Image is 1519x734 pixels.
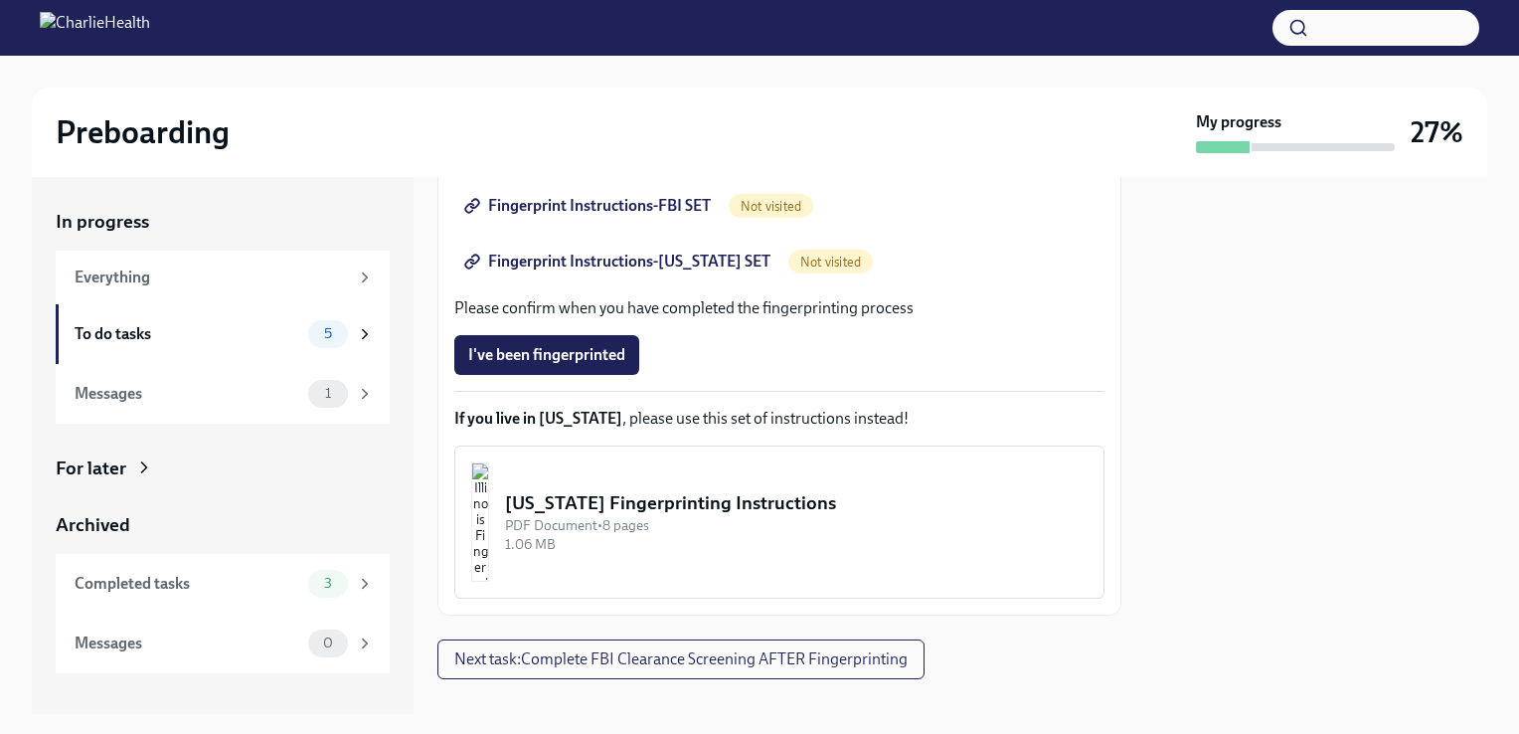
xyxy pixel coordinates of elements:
p: Please confirm when you have completed the fingerprinting process [454,297,1104,319]
a: Completed tasks3 [56,554,390,614]
p: , please use this set of instructions instead! [454,408,1104,430]
button: [US_STATE] Fingerprinting InstructionsPDF Document•8 pages1.06 MB [454,446,1104,599]
a: For later [56,456,390,481]
div: Messages [75,383,300,405]
span: 3 [312,576,344,591]
button: Next task:Complete FBI Clearance Screening AFTER Fingerprinting [437,640,925,679]
button: I've been fingerprinted [454,335,639,375]
span: Fingerprint Instructions-FBI SET [468,196,711,216]
h2: Preboarding [56,112,230,152]
div: To do tasks [75,323,300,345]
div: Messages [75,633,300,654]
a: Archived [56,512,390,538]
img: Illinois Fingerprinting Instructions [471,462,489,582]
h3: 27% [1411,114,1463,150]
a: Everything [56,251,390,304]
span: Fingerprint Instructions-[US_STATE] SET [468,252,770,272]
span: Not visited [788,255,873,270]
img: CharlieHealth [40,12,150,44]
span: I've been fingerprinted [468,345,625,365]
span: 5 [312,326,344,341]
strong: If you live in [US_STATE] [454,409,622,428]
div: For later [56,456,126,481]
a: Messages0 [56,614,390,673]
strong: My progress [1196,111,1281,133]
a: Fingerprint Instructions-FBI SET [454,186,725,226]
span: Not visited [729,199,813,214]
span: Next task : Complete FBI Clearance Screening AFTER Fingerprinting [454,649,908,669]
a: In progress [56,209,390,235]
div: PDF Document • 8 pages [505,516,1088,535]
div: Everything [75,267,348,288]
a: Fingerprint Instructions-[US_STATE] SET [454,242,784,281]
a: To do tasks5 [56,304,390,364]
div: Completed tasks [75,573,300,595]
a: Messages1 [56,364,390,424]
div: 1.06 MB [505,535,1088,554]
span: 1 [313,386,343,401]
div: [US_STATE] Fingerprinting Instructions [505,490,1088,516]
span: 0 [311,636,345,650]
